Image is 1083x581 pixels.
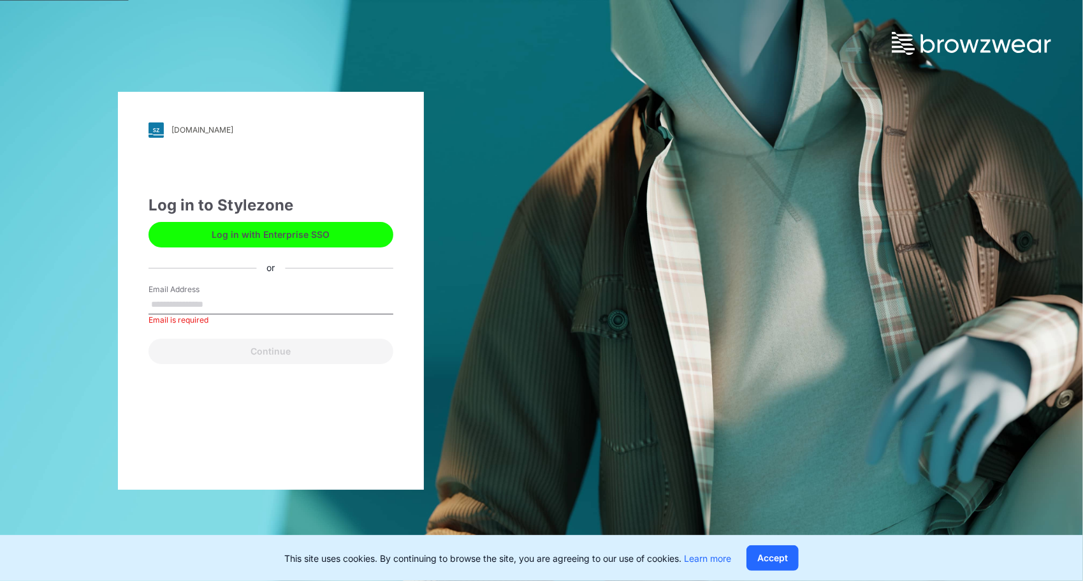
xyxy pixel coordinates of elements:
img: svg+xml;base64,PHN2ZyB3aWR0aD0iMjgiIGhlaWdodD0iMjgiIHZpZXdCb3g9IjAgMCAyOCAyOCIgZmlsbD0ibm9uZSIgeG... [149,122,164,138]
button: Accept [746,545,799,571]
a: [DOMAIN_NAME] [149,122,393,138]
div: [DOMAIN_NAME] [171,125,233,135]
p: This site uses cookies. By continuing to browse the site, you are agreeing to our use of cookies. [284,552,731,565]
button: Log in with Enterprise SSO [149,222,393,247]
div: Log in to Stylezone [149,194,393,217]
div: Email is required [149,314,393,326]
a: Learn more [684,553,731,564]
img: browzwear-logo.73288ffb.svg [892,32,1051,55]
div: or [256,261,285,275]
label: Email Address [149,284,238,295]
